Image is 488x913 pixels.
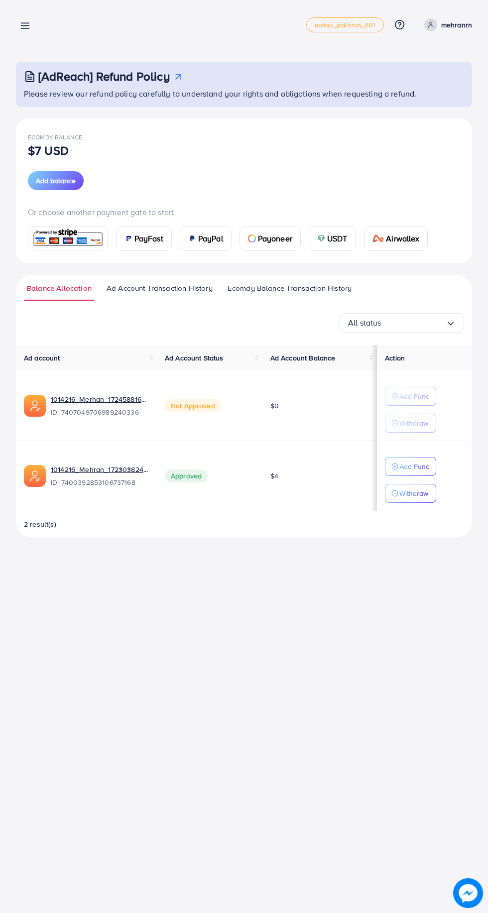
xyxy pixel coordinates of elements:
a: cardPayFast [116,226,172,251]
span: Action [385,353,405,363]
span: $0 [270,401,279,411]
p: Please review our refund policy carefully to understand your rights and obligations when requesti... [24,88,466,100]
img: card [317,234,325,242]
p: Withdraw [399,417,428,429]
span: Airwallex [386,232,419,244]
div: <span class='underline'>1014216_Mehran_1723038241071</span></br>7400392853106737168 [51,464,149,487]
span: ID: 7407049706989240336 [51,407,149,417]
p: $7 USD [28,144,69,156]
p: Withdraw [399,487,428,499]
button: Withdraw [385,484,436,503]
button: Withdraw [385,414,436,433]
span: Ad Account Balance [270,353,336,363]
div: <span class='underline'>1014216_Merhan_1724588164299</span></br>7407049706989240336 [51,394,149,417]
button: Add balance [28,171,84,190]
span: Payoneer [258,232,292,244]
span: All status [348,315,381,331]
span: $4 [270,471,278,481]
img: card [188,234,196,242]
span: Add balance [36,176,76,186]
span: USDT [327,232,348,244]
span: metap_pakistan_001 [315,22,375,28]
a: 1014216_Mehran_1723038241071 [51,464,149,474]
span: Ad account [24,353,60,363]
a: cardAirwallex [364,226,428,251]
span: PayFast [134,232,163,244]
a: cardPayoneer [240,226,301,251]
img: image [453,878,483,908]
a: card [28,226,108,250]
img: card [124,234,132,242]
button: Add Fund [385,387,436,406]
a: cardPayPal [180,226,232,251]
p: Or choose another payment gate to start [28,206,460,218]
span: Balance Allocation [26,283,92,294]
button: Add Fund [385,457,436,476]
img: ic-ads-acc.e4c84228.svg [24,395,46,417]
img: card [372,234,384,242]
img: ic-ads-acc.e4c84228.svg [24,465,46,487]
span: PayPal [198,232,223,244]
span: Approved [165,469,208,482]
a: 1014216_Merhan_1724588164299 [51,394,149,404]
input: Search for option [381,315,446,331]
a: cardUSDT [309,226,356,251]
h3: [AdReach] Refund Policy [38,69,170,84]
span: ID: 7400392853106737168 [51,477,149,487]
a: mehranrn [420,18,472,31]
div: Search for option [340,313,464,333]
span: Ad Account Transaction History [107,283,213,294]
span: Ecomdy Balance Transaction History [228,283,352,294]
img: card [31,228,105,249]
span: 2 result(s) [24,519,56,529]
span: Ad Account Status [165,353,224,363]
span: Not Approved [165,399,221,412]
p: mehranrn [441,19,472,31]
p: Add Fund [399,390,430,402]
p: Add Fund [399,460,430,472]
a: metap_pakistan_001 [306,17,384,32]
span: Ecomdy Balance [28,133,82,141]
img: card [248,234,256,242]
